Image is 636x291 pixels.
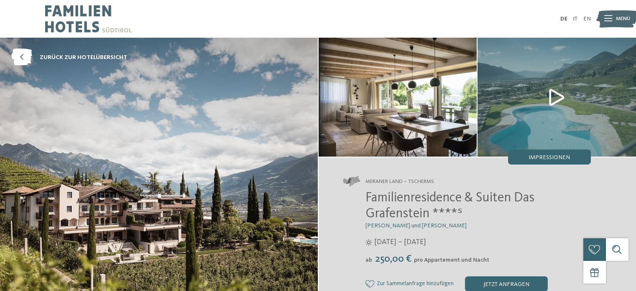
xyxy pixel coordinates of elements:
span: Meraner Land – Tscherms [365,178,434,185]
span: pro Appartement und Nacht [414,257,489,263]
span: [PERSON_NAME] und [PERSON_NAME] [365,223,467,229]
a: IT [573,16,577,22]
i: Öffnungszeiten im Sommer [365,239,372,246]
a: EN [583,16,591,22]
img: Unser Familienhotel im Meraner Land für glückliche Tage [319,38,477,157]
span: Menü [616,15,630,23]
span: zurück zur Hotelübersicht [40,53,127,62]
span: Familienresidence & Suiten Das Grafenstein ****ˢ [365,191,534,221]
span: [DATE] – [DATE] [374,237,426,247]
span: Impressionen [529,155,570,160]
span: 250,00 € [373,254,413,264]
img: Unser Familienhotel im Meraner Land für glückliche Tage [478,38,636,157]
a: DE [560,16,567,22]
a: zurück zur Hotelübersicht [11,49,127,66]
span: ab [365,257,372,263]
span: Zur Sammelanfrage hinzufügen [377,281,454,287]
